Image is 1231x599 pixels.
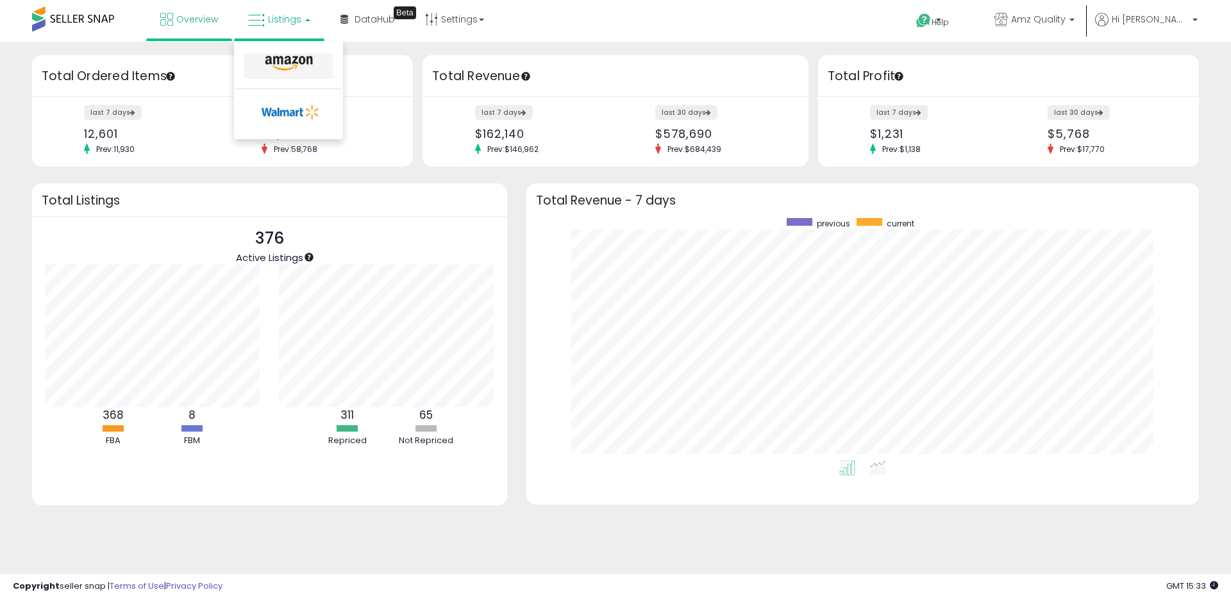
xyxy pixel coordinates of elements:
[90,144,141,155] span: Prev: 11,930
[661,144,728,155] span: Prev: $684,439
[84,127,213,140] div: 12,601
[262,127,390,140] div: 47,994
[42,67,403,85] h3: Total Ordered Items
[520,71,532,82] div: Tooltip anchor
[188,407,196,423] b: 8
[1011,13,1066,26] span: Amz Quality
[916,13,932,29] i: Get Help
[932,17,949,28] span: Help
[893,71,905,82] div: Tooltip anchor
[419,407,433,423] b: 65
[303,251,315,263] div: Tooltip anchor
[870,127,999,140] div: $1,231
[432,67,799,85] h3: Total Revenue
[817,218,850,229] span: previous
[481,144,545,155] span: Prev: $146,962
[176,13,218,26] span: Overview
[340,407,354,423] b: 311
[268,13,301,26] span: Listings
[388,435,465,447] div: Not Repriced
[876,144,927,155] span: Prev: $1,138
[1095,13,1198,42] a: Hi [PERSON_NAME]
[1112,13,1189,26] span: Hi [PERSON_NAME]
[394,6,416,19] div: Tooltip anchor
[475,105,533,120] label: last 7 days
[475,127,606,140] div: $162,140
[1048,127,1177,140] div: $5,768
[165,71,176,82] div: Tooltip anchor
[74,435,151,447] div: FBA
[84,105,142,120] label: last 7 days
[355,13,395,26] span: DataHub
[1053,144,1111,155] span: Prev: $17,770
[153,435,230,447] div: FBM
[42,196,498,205] h3: Total Listings
[236,226,303,251] p: 376
[655,105,717,120] label: last 30 days
[1048,105,1110,120] label: last 30 days
[267,144,324,155] span: Prev: 58,768
[236,251,303,264] span: Active Listings
[103,407,124,423] b: 368
[906,3,974,42] a: Help
[536,196,1189,205] h3: Total Revenue - 7 days
[309,435,386,447] div: Repriced
[870,105,928,120] label: last 7 days
[655,127,786,140] div: $578,690
[828,67,1189,85] h3: Total Profit
[887,218,914,229] span: current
